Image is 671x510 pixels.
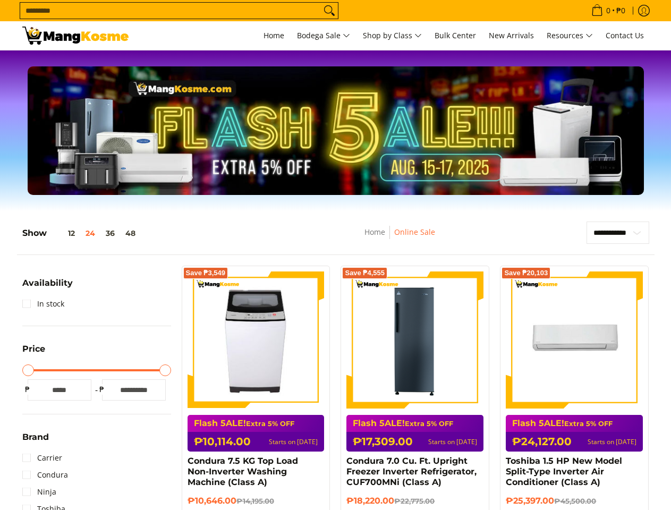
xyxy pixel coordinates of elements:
[504,270,548,276] span: Save ₱20,103
[188,496,325,506] h6: ₱10,646.00
[22,279,73,287] span: Availability
[258,21,290,50] a: Home
[22,466,68,483] a: Condura
[22,295,64,312] a: In stock
[394,497,435,505] del: ₱22,775.00
[489,30,534,40] span: New Arrivals
[22,228,141,239] h5: Show
[80,229,100,237] button: 24
[22,345,45,353] span: Price
[506,456,622,487] a: Toshiba 1.5 HP New Model Split-Type Inverter Air Conditioner (Class A)
[100,229,120,237] button: 36
[22,433,49,441] span: Brand
[506,271,643,409] img: Toshiba 1.5 HP New Model Split-Type Inverter Air Conditioner (Class A)
[297,29,350,42] span: Bodega Sale
[588,5,628,16] span: •
[22,433,49,449] summary: Open
[236,497,274,505] del: ₱14,195.00
[605,7,612,14] span: 0
[364,227,385,237] a: Home
[321,3,338,19] button: Search
[506,496,643,506] h6: ₱25,397.00
[435,30,476,40] span: Bulk Center
[292,21,355,50] a: Bodega Sale
[294,226,505,250] nav: Breadcrumbs
[346,271,483,409] img: Condura 7.0 Cu. Ft. Upright Freezer Inverter Refrigerator, CUF700MNi (Class A)
[615,7,627,14] span: ₱0
[192,271,320,409] img: condura-7.5kg-topload-non-inverter-washing-machine-class-c-full-view-mang-kosme
[97,384,107,395] span: ₱
[554,497,596,505] del: ₱45,500.00
[264,30,284,40] span: Home
[547,29,593,42] span: Resources
[120,229,141,237] button: 48
[600,21,649,50] a: Contact Us
[22,279,73,295] summary: Open
[429,21,481,50] a: Bulk Center
[346,456,477,487] a: Condura 7.0 Cu. Ft. Upright Freezer Inverter Refrigerator, CUF700MNi (Class A)
[345,270,385,276] span: Save ₱4,555
[541,21,598,50] a: Resources
[186,270,226,276] span: Save ₱3,549
[358,21,427,50] a: Shop by Class
[394,227,435,237] a: Online Sale
[139,21,649,50] nav: Main Menu
[22,345,45,361] summary: Open
[22,449,62,466] a: Carrier
[483,21,539,50] a: New Arrivals
[363,29,422,42] span: Shop by Class
[188,456,298,487] a: Condura 7.5 KG Top Load Non-Inverter Washing Machine (Class A)
[22,27,129,45] img: BREAKING NEWS: Flash 5ale! August 15-17, 2025 l Mang Kosme
[22,384,33,395] span: ₱
[606,30,644,40] span: Contact Us
[22,483,56,500] a: Ninja
[47,229,80,237] button: 12
[346,496,483,506] h6: ₱18,220.00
